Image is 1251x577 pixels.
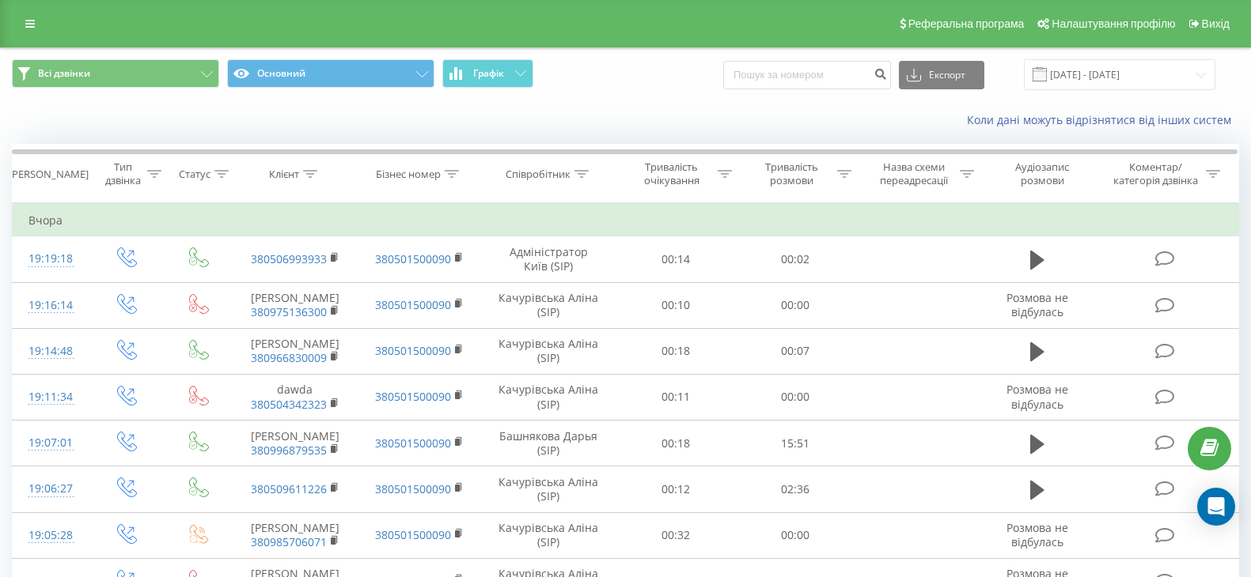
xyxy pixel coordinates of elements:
[28,473,73,504] div: 19:06:27
[233,282,357,328] td: [PERSON_NAME]
[233,512,357,558] td: [PERSON_NAME]
[9,168,89,181] div: [PERSON_NAME]
[616,282,735,328] td: 00:10
[482,328,616,374] td: Качурівська Аліна (SIP)
[616,328,735,374] td: 00:18
[473,68,504,79] span: Графік
[251,304,327,319] a: 380975136300
[482,282,616,328] td: Качурівська Аліна (SIP)
[616,466,735,512] td: 00:12
[375,527,451,542] a: 380501500090
[735,512,855,558] td: 00:00
[908,17,1025,30] span: Реферальна програма
[251,397,327,412] a: 380504342323
[376,168,441,181] div: Бізнес номер
[1109,160,1202,187] div: Коментар/категорія дзвінка
[1202,17,1230,30] span: Вихід
[482,466,616,512] td: Качурівська Аліна (SIP)
[251,534,327,549] a: 380985706071
[13,205,1239,236] td: Вчора
[28,290,73,321] div: 19:16:14
[735,236,855,282] td: 00:02
[12,59,219,88] button: Всі дзвінки
[28,243,73,274] div: 19:19:18
[251,350,327,365] a: 380966830009
[28,336,73,367] div: 19:14:48
[735,374,855,420] td: 00:00
[735,328,855,374] td: 00:07
[28,382,73,413] div: 19:11:34
[179,168,210,181] div: Статус
[375,343,451,358] a: 380501500090
[1197,488,1235,526] div: Open Intercom Messenger
[375,481,451,496] a: 380501500090
[38,67,90,80] span: Всі дзвінки
[616,374,735,420] td: 00:11
[482,236,616,282] td: Адміністратор Київ (SIP)
[899,61,984,89] button: Експорт
[723,61,891,89] input: Пошук за номером
[28,520,73,551] div: 19:05:28
[735,420,855,466] td: 15:51
[616,236,735,282] td: 00:14
[750,160,833,187] div: Тривалість розмови
[994,160,1090,187] div: Аудіозапис розмови
[482,374,616,420] td: Качурівська Аліна (SIP)
[233,328,357,374] td: [PERSON_NAME]
[1052,17,1175,30] span: Налаштування профілю
[375,436,451,451] a: 380501500090
[233,420,357,466] td: [PERSON_NAME]
[375,389,451,404] a: 380501500090
[442,59,533,88] button: Графік
[375,297,451,312] a: 380501500090
[251,443,327,458] a: 380996879535
[227,59,434,88] button: Основний
[1006,520,1068,549] span: Розмова не відбулась
[630,160,713,187] div: Тривалість очікування
[482,512,616,558] td: Качурівська Аліна (SIP)
[375,251,451,266] a: 380501500090
[616,512,735,558] td: 00:32
[251,251,327,266] a: 380506993933
[506,168,571,181] div: Співробітник
[482,420,616,466] td: Башнякова Дарья (SIP)
[967,112,1239,127] a: Коли дані можуть відрізнятися вiд інших систем
[269,168,299,181] div: Клієнт
[251,481,327,496] a: 380509611226
[735,466,855,512] td: 02:36
[735,282,855,328] td: 00:00
[1006,290,1068,319] span: Розмова не відбулась
[616,420,735,466] td: 00:18
[1006,382,1068,411] span: Розмова не відбулась
[28,428,73,458] div: 19:07:01
[103,160,143,187] div: Тип дзвінка
[233,374,357,420] td: dawda
[871,160,956,187] div: Назва схеми переадресації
